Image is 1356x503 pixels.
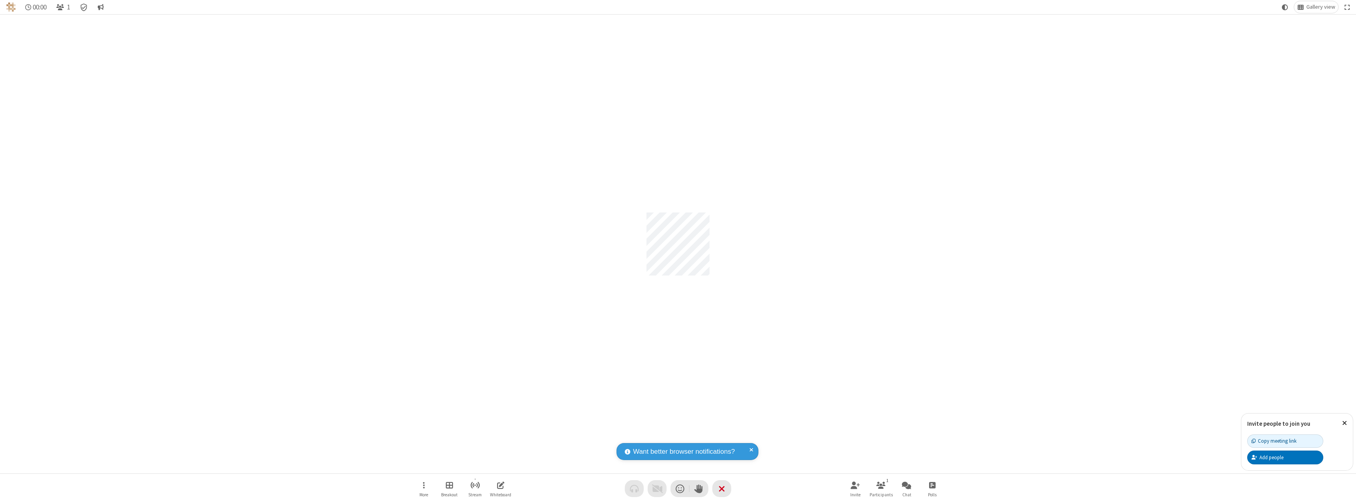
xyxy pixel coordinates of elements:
[844,477,867,500] button: Invite participants (⌘+Shift+I)
[902,492,911,497] span: Chat
[1247,420,1310,427] label: Invite people to join you
[1294,1,1338,13] button: Change layout
[648,480,667,497] button: Video
[1279,1,1291,13] button: Using system theme
[1247,451,1323,464] button: Add people
[625,480,644,497] button: Audio problem - check your Internet connection or call by phone
[468,492,482,497] span: Stream
[490,492,511,497] span: Whiteboard
[870,492,893,497] span: Participants
[441,492,458,497] span: Breakout
[1247,434,1323,448] button: Copy meeting link
[6,2,16,12] img: QA Selenium DO NOT DELETE OR CHANGE
[76,1,91,13] div: Meeting details Encryption enabled
[1336,414,1353,433] button: Close popover
[94,1,107,13] button: Conversation
[53,1,73,13] button: Open participant list
[850,492,861,497] span: Invite
[33,4,47,11] span: 00:00
[67,4,70,11] span: 1
[712,480,731,497] button: End or leave meeting
[671,480,689,497] button: Send a reaction
[869,477,893,500] button: Open participant list
[920,477,944,500] button: Open poll
[463,477,487,500] button: Start streaming
[419,492,428,497] span: More
[412,477,436,500] button: Open menu
[884,477,891,484] div: 1
[1341,1,1353,13] button: Fullscreen
[928,492,937,497] span: Polls
[22,1,50,13] div: Timer
[438,477,461,500] button: Manage Breakout Rooms
[489,477,512,500] button: Open shared whiteboard
[633,447,735,457] span: Want better browser notifications?
[895,477,918,500] button: Open chat
[1252,437,1296,445] div: Copy meeting link
[689,480,708,497] button: Raise hand
[1306,4,1335,10] span: Gallery view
